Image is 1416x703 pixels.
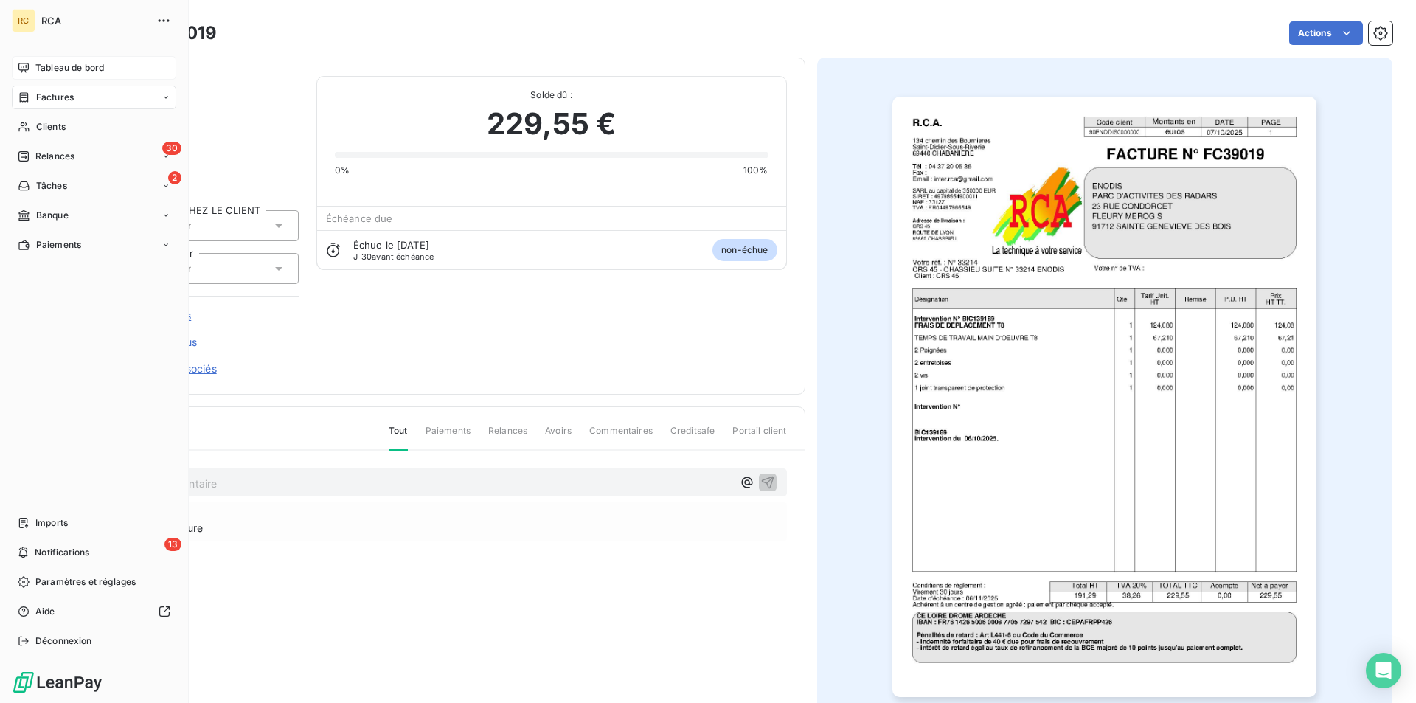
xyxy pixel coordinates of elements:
div: Open Intercom Messenger [1366,653,1401,688]
span: 229,55 € [487,102,616,146]
span: Avoirs [545,424,572,449]
span: 0% [335,164,350,177]
span: Creditsafe [670,424,715,449]
span: Solde dû : [335,89,768,102]
span: Échéance due [326,212,393,224]
span: RCA [41,15,147,27]
span: Paramètres et réglages [35,575,136,589]
span: 90ENODIS [116,94,299,105]
span: Tout [389,424,408,451]
span: Portail client [732,424,786,449]
div: RC [12,9,35,32]
img: invoice_thumbnail [892,97,1316,697]
span: Paiements [36,238,81,252]
span: Imports [35,516,68,530]
span: 100% [743,164,768,177]
img: Logo LeanPay [12,671,103,694]
span: 13 [164,538,181,551]
span: 30 [162,142,181,155]
span: avant échéance [353,252,434,261]
button: Actions [1289,21,1363,45]
span: Clients [36,120,66,134]
span: Tableau de bord [35,61,104,75]
span: Banque [36,209,69,222]
span: Aide [35,605,55,618]
span: 2 [168,171,181,184]
span: J-30 [353,252,372,262]
span: Commentaires [589,424,653,449]
span: Relances [35,150,74,163]
span: Échue le [DATE] [353,239,429,251]
span: Déconnexion [35,634,92,648]
a: Aide [12,600,176,623]
span: Notifications [35,546,89,559]
span: Paiements [426,424,471,449]
span: non-échue [712,239,777,261]
span: Relances [488,424,527,449]
span: Tâches [36,179,67,193]
span: Factures [36,91,74,104]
